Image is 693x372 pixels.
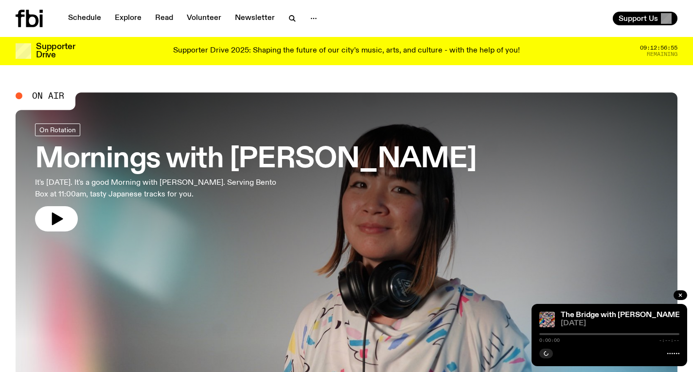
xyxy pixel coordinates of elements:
[619,14,658,23] span: Support Us
[35,177,284,200] p: It's [DATE]. It's a good Morning with [PERSON_NAME]. Serving Bento Box at 11:00am, tasty Japanese...
[149,12,179,25] a: Read
[659,338,679,343] span: -:--:--
[173,47,520,55] p: Supporter Drive 2025: Shaping the future of our city’s music, arts, and culture - with the help o...
[35,146,477,173] h3: Mornings with [PERSON_NAME]
[39,126,76,133] span: On Rotation
[647,52,677,57] span: Remaining
[181,12,227,25] a: Volunteer
[561,320,679,327] span: [DATE]
[32,91,64,100] span: On Air
[35,124,477,231] a: Mornings with [PERSON_NAME]It's [DATE]. It's a good Morning with [PERSON_NAME]. Serving Bento Box...
[35,124,80,136] a: On Rotation
[36,43,75,59] h3: Supporter Drive
[640,45,677,51] span: 09:12:56:55
[613,12,677,25] button: Support Us
[229,12,281,25] a: Newsletter
[561,311,682,319] a: The Bridge with [PERSON_NAME]
[539,338,560,343] span: 0:00:00
[62,12,107,25] a: Schedule
[109,12,147,25] a: Explore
